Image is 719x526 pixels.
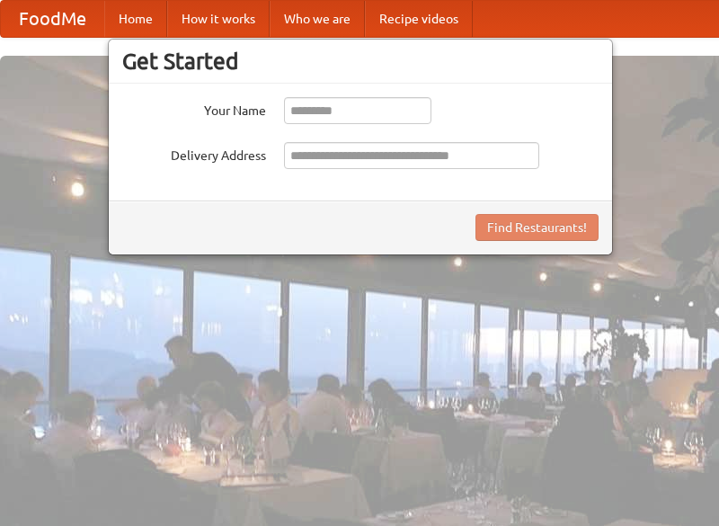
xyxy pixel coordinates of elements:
a: FoodMe [1,1,104,37]
h3: Get Started [122,48,599,75]
label: Your Name [122,97,266,120]
a: Recipe videos [365,1,473,37]
label: Delivery Address [122,142,266,165]
a: Home [104,1,167,37]
a: How it works [167,1,270,37]
a: Who we are [270,1,365,37]
button: Find Restaurants! [475,214,599,241]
